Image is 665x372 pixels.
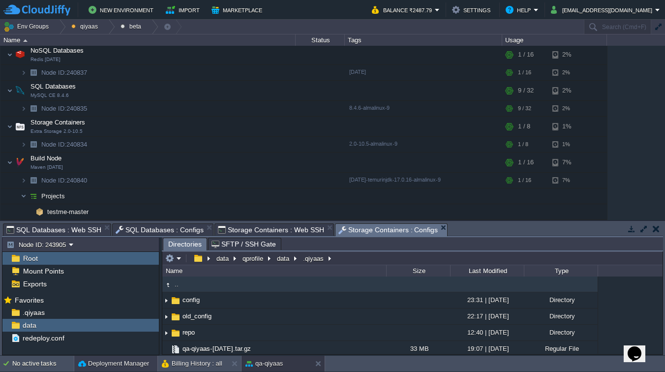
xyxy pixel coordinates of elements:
div: 7% [552,173,584,188]
a: qa-qiyaas-[DATE].tar.gz [181,344,252,353]
div: 12:40 | [DATE] [450,325,524,340]
img: AMDAwAAAACH5BAEAAAAALAAAAAABAAEAAAICRAEAOw== [27,204,32,219]
div: Usage [503,34,606,46]
a: Node ID:240835 [40,104,89,113]
div: 7% [552,153,584,172]
div: 22:17 | [DATE] [450,309,524,324]
a: Node ID:240834 [40,140,89,149]
div: Directory [524,325,598,340]
div: Type [525,265,598,277]
button: qa-qiyaas [245,359,283,369]
a: NoSQL DatabasesRedis [DATE] [30,47,85,54]
span: SQL Databases [30,82,77,91]
img: AMDAwAAAACH5BAEAAAAALAAAAAABAAEAAAICRAEAOw== [27,137,40,152]
img: AMDAwAAAACH5BAEAAAAALAAAAAABAAEAAAICRAEAOw== [162,293,170,308]
div: Directory [524,292,598,308]
span: 240837 [40,68,89,77]
button: beta [121,20,145,33]
div: 2% [552,45,584,64]
img: AMDAwAAAACH5BAEAAAAALAAAAAABAAEAAAICRAEAOw== [170,344,181,355]
div: 1 / 16 [518,65,531,80]
div: Name [163,265,386,277]
a: redeploy.conf [21,334,66,342]
div: 9 / 32 [518,81,534,100]
a: old_config [181,312,213,320]
img: AMDAwAAAACH5BAEAAAAALAAAAAABAAEAAAICRAEAOw== [13,45,27,64]
div: 2% [552,65,584,80]
button: Help [506,4,534,16]
div: Last Modified [451,265,524,277]
img: AMDAwAAAACH5BAEAAAAALAAAAAABAAEAAAICRAEAOw== [170,311,181,322]
img: AMDAwAAAACH5BAEAAAAALAAAAAABAAEAAAICRAEAOw== [13,153,27,172]
span: 8.4.6-almalinux-9 [349,105,390,111]
button: Node ID: 243905 [6,240,69,249]
a: Root [21,254,39,263]
img: AMDAwAAAACH5BAEAAAAALAAAAAABAAEAAAICRAEAOw== [162,325,170,341]
button: Deployment Manager [78,359,149,369]
span: Redis [DATE] [30,57,60,62]
span: SQL Databases : Configs [116,224,204,236]
img: AMDAwAAAACH5BAEAAAAALAAAAAABAAEAAAICRAEAOw== [21,173,27,188]
a: Node ID:240837 [40,68,89,77]
a: Exports [21,279,48,288]
a: Storage ContainersExtra Storage 2.0-10.5 [30,119,87,126]
img: AMDAwAAAACH5BAEAAAAALAAAAAABAAEAAAICRAEAOw== [32,204,46,219]
a: .qiyaas [21,308,46,317]
a: SQL DatabasesMySQL CE 8.4.6 [30,83,77,90]
button: Balance ₹2487.79 [372,4,435,16]
span: Node ID: [41,177,66,184]
span: testme-master [46,208,90,216]
img: AMDAwAAAACH5BAEAAAAALAAAAAABAAEAAAICRAEAOw== [7,117,13,136]
span: Node ID: [41,105,66,112]
img: AMDAwAAAACH5BAEAAAAALAAAAAABAAEAAAICRAEAOw== [21,65,27,80]
button: data [275,254,292,263]
span: repo [181,328,196,337]
img: CloudJiffy [3,4,70,16]
div: Name [1,34,295,46]
span: [DATE]-temurinjdk-17.0.16-almalinux-9 [349,177,441,183]
button: [EMAIL_ADDRESS][DOMAIN_NAME] [551,4,655,16]
span: Build Node [30,154,63,162]
span: Favorites [13,296,45,305]
div: 33 MB [386,341,450,356]
a: Favorites [13,296,45,304]
span: Projects [40,192,66,200]
span: Storage Containers : Web SSH [218,224,324,236]
img: AMDAwAAAACH5BAEAAAAALAAAAAABAAEAAAICRAEAOw== [21,188,27,204]
div: 23:31 | [DATE] [450,292,524,308]
span: Directories [168,238,202,250]
span: Extra Storage 2.0-10.5 [30,128,83,134]
button: New Environment [89,4,156,16]
button: data [215,254,231,263]
div: Size [387,265,450,277]
img: AMDAwAAAACH5BAEAAAAALAAAAAABAAEAAAICRAEAOw== [162,341,170,356]
img: AMDAwAAAACH5BAEAAAAALAAAAAABAAEAAAICRAEAOw== [170,328,181,339]
img: AMDAwAAAACH5BAEAAAAALAAAAAABAAEAAAICRAEAOw== [162,309,170,324]
span: data [21,321,38,330]
div: 1% [552,137,584,152]
button: Settings [452,4,493,16]
button: qiyaas [71,20,101,33]
img: AMDAwAAAACH5BAEAAAAALAAAAAABAAEAAAICRAEAOw== [13,81,27,100]
span: Node ID: [41,141,66,148]
img: AMDAwAAAACH5BAEAAAAALAAAAAABAAEAAAICRAEAOw== [27,65,40,80]
span: Storage Containers [30,118,87,126]
img: AMDAwAAAACH5BAEAAAAALAAAAAABAAEAAAICRAEAOw== [7,45,13,64]
div: 1 / 8 [518,117,530,136]
div: Tags [345,34,502,46]
img: AMDAwAAAACH5BAEAAAAALAAAAAABAAEAAAICRAEAOw== [23,39,28,42]
span: [DATE] [349,69,366,75]
span: NoSQL Databases [30,46,85,55]
div: 1 / 16 [518,173,531,188]
span: SFTP / SSH Gate [212,238,276,250]
span: SQL Databases : Web SSH [6,224,101,236]
span: 240840 [40,176,89,185]
span: config [181,296,201,304]
input: Click to enter the path [162,251,663,265]
div: 1% [552,117,584,136]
